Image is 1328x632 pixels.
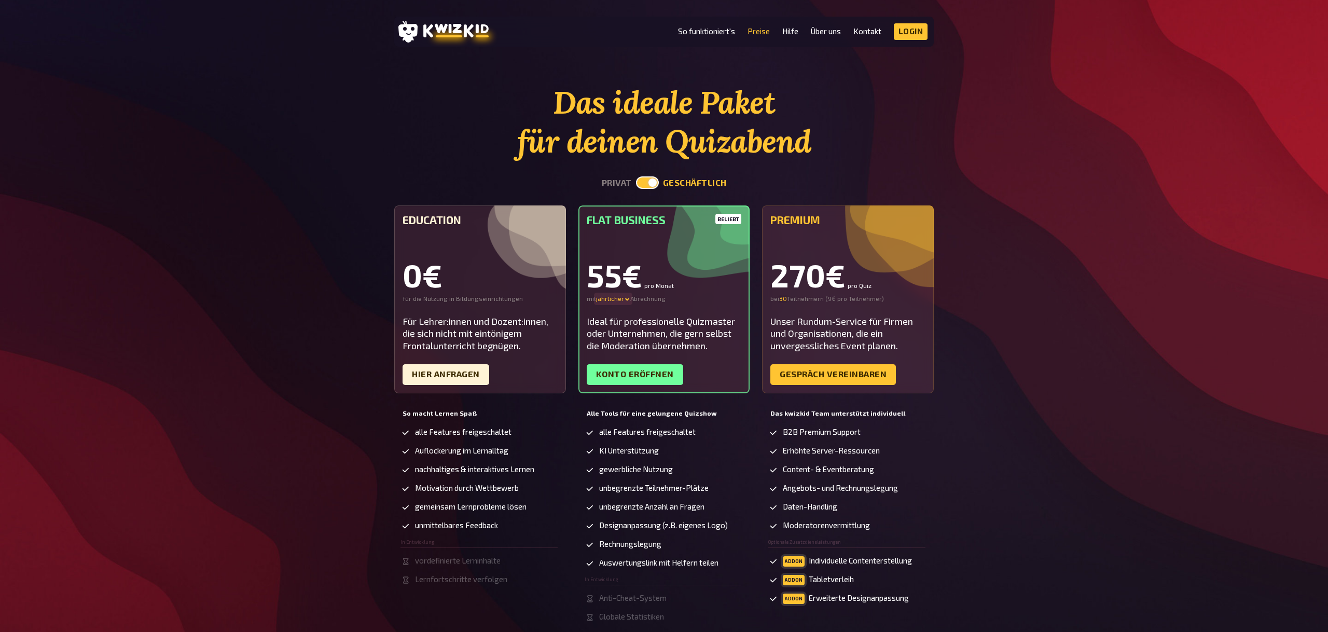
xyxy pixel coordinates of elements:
a: Hier Anfragen [403,364,489,385]
span: Designanpassung (z.B. eigenes Logo) [599,521,728,530]
span: nachhaltiges & interaktives Lernen [415,465,534,474]
span: Daten-Handling [783,502,837,511]
span: In Entwicklung [585,577,618,582]
small: pro Monat [644,282,674,288]
button: geschäftlich [663,178,727,188]
div: Ideal für professionelle Quizmaster oder Unternehmen, die gern selbst die Moderation übernehmen. [587,315,742,352]
a: Hilfe [782,27,798,36]
span: gemeinsam Lernprobleme lösen [415,502,527,511]
span: KI Unterstützung [599,446,659,455]
div: Unser Rundum-Service für Firmen und Organisationen, die ein unvergessliches Event planen. [770,315,925,352]
div: bei Teilnehmern ( 9€ pro Teilnehmer ) [770,295,925,303]
h5: Alle Tools für eine gelungene Quizshow [587,410,742,417]
a: Preise [748,27,770,36]
a: Konto eröffnen [587,364,683,385]
a: So funktioniert's [678,27,735,36]
a: Über uns [811,27,841,36]
div: 55€ [587,259,742,291]
span: B2B Premium Support [783,428,861,436]
div: mit Abrechnung [587,295,742,303]
div: 270€ [770,259,925,291]
div: 0€ [403,259,558,291]
h5: Flat Business [587,214,742,226]
div: für die Nutzung in Bildungseinrichtungen [403,295,558,303]
span: Content- & Eventberatung [783,465,874,474]
span: unmittelbares Feedback [415,521,498,530]
button: privat [602,178,632,188]
span: In Entwicklung [400,540,434,545]
h5: So macht Lernen Spaß [403,410,558,417]
input: 0 [779,295,787,303]
span: Rechnungslegung [599,540,661,548]
span: Anti-Cheat-System [599,594,667,602]
a: Kontakt [853,27,881,36]
span: alle Features freigeschaltet [599,428,696,436]
span: Erhöhte Server-Ressourcen [783,446,880,455]
span: Moderatorenvermittlung [783,521,870,530]
span: Motivation durch Wettbewerb [415,484,519,492]
h5: Education [403,214,558,226]
span: Individuelle Contenterstellung [783,556,912,567]
span: Lernfortschritte verfolgen [415,575,507,584]
span: Tabletverleih [783,575,854,585]
span: Optionale Zusatzdiensleistungen [768,540,841,545]
div: jährlicher [596,295,630,303]
small: pro Quiz [848,282,872,288]
span: alle Features freigeschaltet [415,428,511,436]
h5: Das kwizkid Team unterstützt individuell [770,410,925,417]
span: vordefinierte Lerninhalte [415,556,501,565]
span: Angebots- und Rechnungslegung [783,484,898,492]
span: gewerbliche Nutzung [599,465,673,474]
div: Für Lehrer:innen und Dozent:innen, die sich nicht mit eintönigem Frontalunterricht begnügen. [403,315,558,352]
span: Erweiterte Designanpassung [783,594,909,604]
span: unbegrenzte Teilnehmer-Plätze [599,484,709,492]
span: Globale Statistiken [599,612,664,621]
h5: Premium [770,214,925,226]
a: Gespräch vereinbaren [770,364,896,385]
span: unbegrenzte Anzahl an Fragen [599,502,704,511]
a: Login [894,23,928,40]
h1: Das ideale Paket für deinen Quizabend [394,83,934,161]
span: Auflockerung im Lernalltag [415,446,508,455]
span: Auswertungslink mit Helfern teilen [599,558,718,567]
